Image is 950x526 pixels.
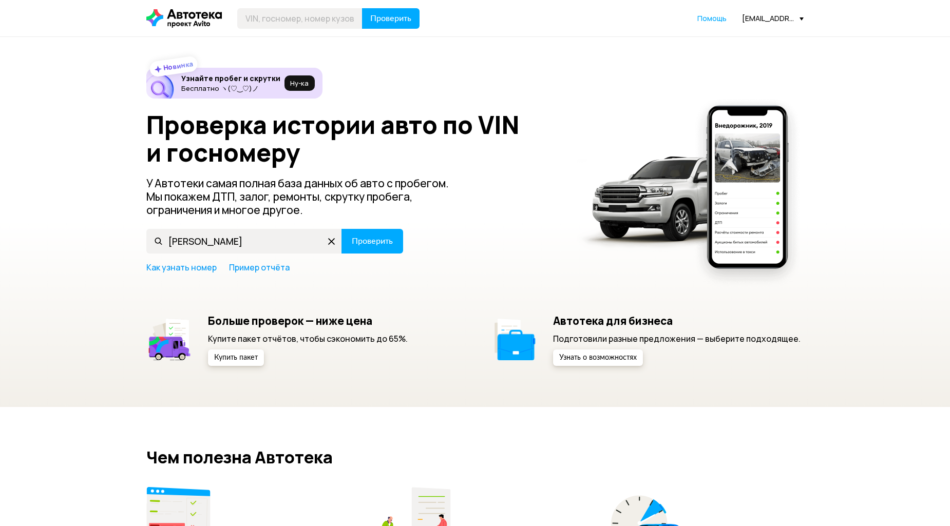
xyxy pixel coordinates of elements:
[146,111,564,166] h1: Проверка истории авто по VIN и госномеру
[553,333,801,344] p: Подготовили разные предложения — выберите подходящее.
[181,74,280,83] h6: Узнайте пробег и скрутки
[553,349,643,366] button: Узнать о возможностях
[237,8,363,29] input: VIN, госномер, номер кузова
[163,59,194,72] strong: Новинка
[146,177,466,217] p: У Автотеки самая полная база данных об авто с пробегом. Мы покажем ДТП, залог, ремонты, скрутку п...
[559,354,637,361] span: Узнать о возможностях
[362,8,420,29] button: Проверить
[370,14,411,23] span: Проверить
[208,349,264,366] button: Купить пакет
[229,262,290,273] a: Пример отчёта
[208,314,408,327] h5: Больше проверок — ниже цена
[146,262,217,273] a: Как узнать номер
[697,13,727,24] a: Помощь
[214,354,258,361] span: Купить пакет
[146,448,804,466] h2: Чем полезна Автотека
[697,13,727,23] span: Помощь
[146,229,342,254] input: VIN, госномер, номер кузова
[290,79,309,87] span: Ну‑ка
[341,229,403,254] button: Проверить
[742,13,804,23] div: [EMAIL_ADDRESS][DOMAIN_NAME]
[181,84,280,92] p: Бесплатно ヽ(♡‿♡)ノ
[553,314,801,327] h5: Автотека для бизнеса
[208,333,408,344] p: Купите пакет отчётов, чтобы сэкономить до 65%.
[352,237,393,245] span: Проверить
